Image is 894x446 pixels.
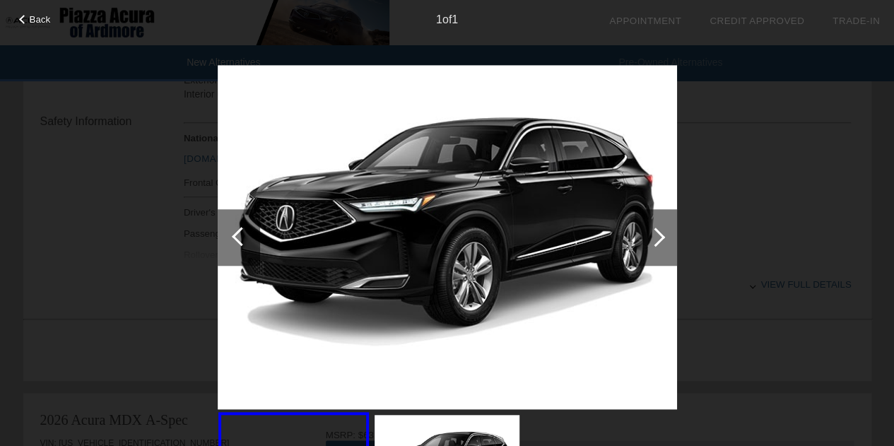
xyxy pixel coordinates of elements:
[609,16,681,26] a: Appointment
[833,16,880,26] a: Trade-In
[436,13,442,25] span: 1
[452,13,458,25] span: 1
[710,16,804,26] a: Credit Approved
[218,65,677,410] img: Majestic%20Black%20Pearl-BK-29%2C29%2C29-640-en_US.jpg
[30,14,51,25] span: Back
